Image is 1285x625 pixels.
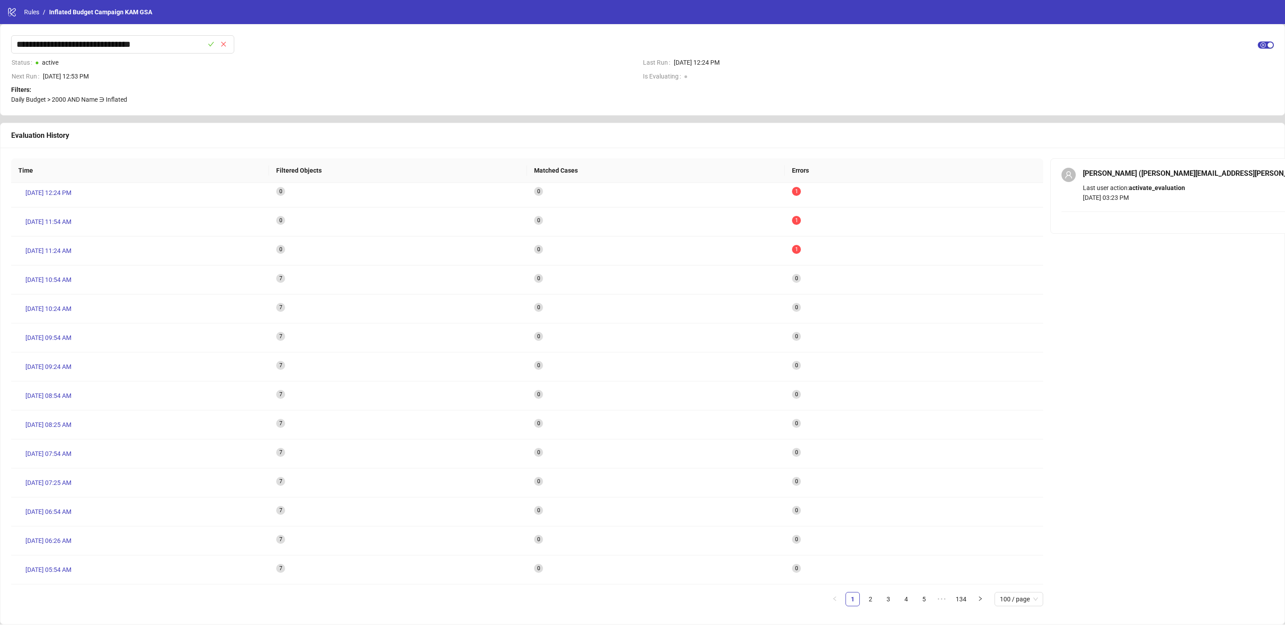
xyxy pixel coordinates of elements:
sup: 0 [276,245,285,254]
span: Last Run [643,58,674,67]
a: 1 [846,592,859,606]
sup: 7 [276,390,285,399]
span: ••• [935,592,949,606]
sup: 0 [534,361,543,370]
sup: 0 [792,564,801,573]
a: [DATE] 08:25 AM [18,418,79,432]
sup: 0 [792,361,801,370]
sup: 7 [276,506,285,515]
a: [DATE] 09:54 AM [18,331,79,345]
sup: 0 [792,448,801,457]
span: [DATE] 08:54 AM [25,391,71,401]
a: Rules [22,7,41,17]
sup: 0 [534,332,543,341]
sup: 0 [792,477,801,486]
a: [DATE] 08:54 AM [18,389,79,403]
li: Next 5 Pages [935,592,949,606]
span: Last user action: [1083,184,1185,191]
th: Errors [785,158,1043,183]
span: [DATE] 11:54 AM [25,217,71,227]
sup: 7 [276,332,285,341]
a: Inflated Budget Campaign KAM GSA [47,7,154,17]
a: [DATE] 10:54 AM [18,273,79,287]
th: Filtered Objects [269,158,527,183]
sup: 1 [792,187,801,196]
li: / [43,7,46,17]
sup: 1 [792,245,801,254]
span: left [832,596,837,601]
span: 7 [279,478,282,484]
sup: 0 [534,390,543,399]
span: 7 [279,449,282,455]
a: 3 [882,592,895,606]
li: 5 [917,592,931,606]
sup: 0 [534,419,543,428]
sup: 7 [276,564,285,573]
a: [DATE] 07:54 AM [18,447,79,461]
a: 2 [864,592,877,606]
span: 7 [279,391,282,397]
sup: 0 [792,303,801,312]
span: [DATE] 12:53 PM [43,71,635,81]
span: 1 [795,217,798,224]
span: 1 [795,188,798,195]
sup: 0 [792,390,801,399]
li: Previous Page [828,592,842,606]
th: Matched Cases [527,158,785,183]
span: active [42,59,58,66]
sup: 0 [792,332,801,341]
li: 3 [881,592,895,606]
sup: 7 [276,535,285,544]
sup: 1 [792,216,801,225]
span: [DATE] 08:25 AM [25,420,71,430]
sup: 7 [276,477,285,486]
a: [DATE] 06:54 AM [18,505,79,519]
span: 7 [279,333,282,339]
span: [DATE] 05:54 AM [25,565,71,575]
span: check [208,41,214,47]
li: Next Page [973,592,987,606]
a: 134 [953,592,969,606]
span: [DATE] 09:24 AM [25,362,71,372]
span: 7 [279,507,282,513]
li: 1 [846,592,860,606]
sup: 0 [534,303,543,312]
sup: 0 [534,187,543,196]
sup: 0 [792,274,801,283]
sup: 0 [534,216,543,225]
b: activate_evaluation [1129,184,1185,191]
a: [DATE] 11:54 AM [18,215,79,229]
span: [DATE] 06:54 AM [25,507,71,517]
span: 7 [279,420,282,426]
a: [DATE] 05:54 AM [18,563,79,577]
a: [DATE] 10:24 AM [18,302,79,316]
sup: 0 [534,564,543,573]
span: 7 [279,565,282,571]
a: [DATE] 07:25 AM [18,476,79,490]
span: Status [12,58,36,67]
li: 134 [953,592,970,606]
span: [DATE] 10:54 AM [25,275,71,285]
span: 7 [279,536,282,542]
div: Evaluation History [11,130,1274,141]
span: 7 [279,275,282,281]
span: 7 [279,362,282,368]
sup: 0 [534,535,543,544]
a: [DATE] 09:24 AM [18,360,79,374]
span: right [978,596,983,601]
span: Next Run [12,71,43,81]
sup: 0 [276,216,285,225]
a: [DATE] 12:24 PM [18,186,79,200]
sup: 0 [534,245,543,254]
sup: 7 [276,448,285,457]
a: 4 [899,592,913,606]
sup: 7 [276,303,285,312]
sup: 7 [276,419,285,428]
span: user [1065,171,1073,179]
button: right [973,592,987,606]
li: 4 [899,592,913,606]
sup: 0 [792,419,801,428]
button: left [828,592,842,606]
sup: 7 [276,274,285,283]
span: [DATE] 07:25 AM [25,478,71,488]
